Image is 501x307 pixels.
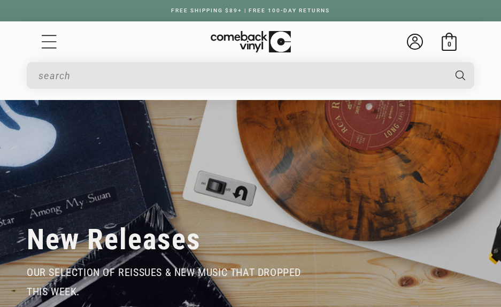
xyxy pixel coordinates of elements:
button: Search [445,62,475,89]
summary: Menu [40,33,58,51]
input: search [38,65,444,87]
div: Search [27,62,474,89]
img: ComebackVinyl.com [211,31,291,53]
h2: New Releases [27,222,201,257]
a: FREE SHIPPING $89+ | FREE 100-DAY RETURNS [160,7,341,13]
span: our selection of reissues & new music that dropped this week. [27,266,301,298]
span: 0 [448,40,451,48]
